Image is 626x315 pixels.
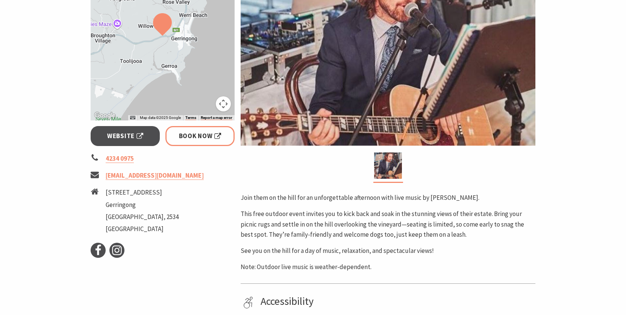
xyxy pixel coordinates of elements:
img: Google [92,111,117,120]
p: See you on the hill for a day of music, relaxation, and spectacular views! [241,246,535,256]
button: Keyboard shortcuts [130,115,135,120]
a: 4234 0975 [106,154,134,163]
li: [GEOGRAPHIC_DATA], 2534 [106,212,179,222]
a: Report a map error [201,116,232,120]
a: Website [91,126,160,146]
button: Map camera controls [216,96,231,111]
span: Book Now [179,131,221,141]
p: Join them on the hill for an unforgettable afternoon with live music by [PERSON_NAME]. [241,193,535,203]
li: [STREET_ADDRESS] [106,187,179,198]
a: Open this area in Google Maps (opens a new window) [92,111,117,120]
li: Gerringong [106,200,179,210]
h4: Accessibility [261,295,533,308]
li: [GEOGRAPHIC_DATA] [106,224,179,234]
img: Anthony Hughes [374,152,402,179]
p: Note: Outdoor live music is weather-dependent. [241,262,535,272]
a: Terms [185,116,196,120]
p: This free outdoor event invites you to kick back and soak in the stunning views of their estate. ... [241,209,535,240]
a: [EMAIL_ADDRESS][DOMAIN_NAME] [106,171,204,180]
span: Website [107,131,143,141]
span: Map data ©2025 Google [140,116,181,120]
a: Book Now [165,126,235,146]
